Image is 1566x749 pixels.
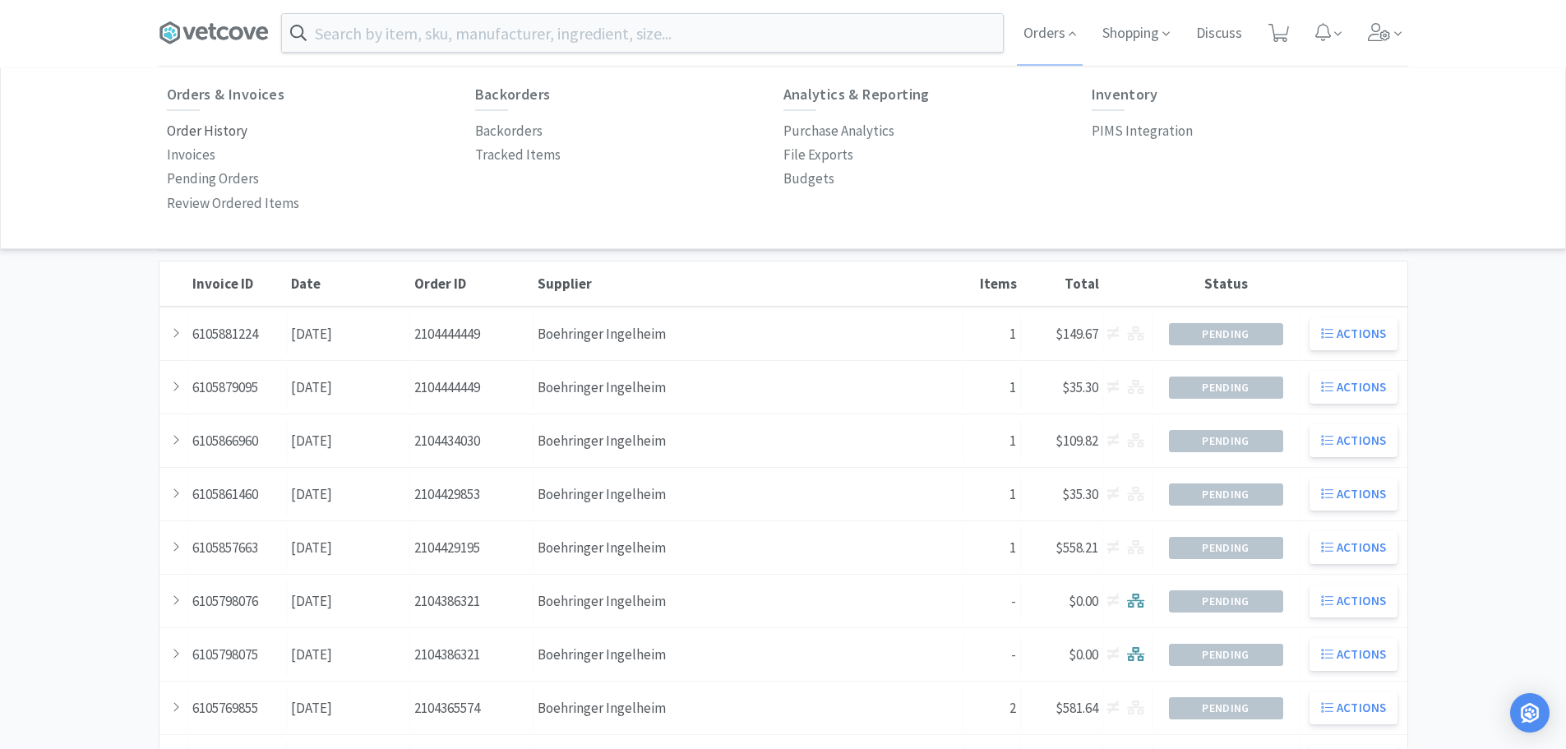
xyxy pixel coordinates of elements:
[1170,377,1282,398] span: Pending
[410,634,534,676] div: 2104386321
[534,634,963,676] div: Boehringer Ingelheim
[370,67,458,118] a: Invoice Items
[1310,531,1398,564] button: Actions
[1170,591,1282,612] span: Pending
[1092,86,1400,103] h6: Inventory
[188,580,287,622] div: 6105798076
[538,275,959,293] div: Supplier
[534,313,963,355] div: Boehringer Ingelheim
[167,143,215,167] a: Invoices
[410,420,534,462] div: 2104434030
[475,120,543,142] p: Backorders
[167,86,475,103] h6: Orders & Invoices
[287,367,410,409] div: [DATE]
[1510,693,1550,733] div: Open Intercom Messenger
[1310,424,1398,457] button: Actions
[968,275,1017,293] div: Items
[410,580,534,622] div: 2104386321
[287,420,410,462] div: [DATE]
[1170,324,1282,344] span: Pending
[963,474,1021,516] div: 1
[963,313,1021,355] div: 1
[963,687,1021,729] div: 2
[783,143,853,167] a: File Exports
[188,367,287,409] div: 6105879095
[1170,484,1282,505] span: Pending
[1310,638,1398,671] button: Actions
[963,420,1021,462] div: 1
[167,144,215,166] p: Invoices
[534,420,963,462] div: Boehringer Ingelheim
[1056,539,1098,557] span: $558.21
[167,192,299,215] a: Review Ordered Items
[410,313,534,355] div: 2104444449
[1092,120,1193,142] p: PIMS Integration
[188,634,287,676] div: 6105798075
[192,275,283,293] div: Invoice ID
[963,527,1021,569] div: 1
[963,580,1021,622] div: -
[188,474,287,516] div: 6105861460
[188,420,287,462] div: 6105866960
[167,120,247,142] p: Order History
[1056,432,1098,450] span: $109.82
[1092,119,1193,143] a: PIMS Integration
[272,67,329,118] a: Invoices
[783,119,894,143] a: Purchase Analytics
[167,167,259,191] a: Pending Orders
[410,367,534,409] div: 2104444449
[783,167,834,191] a: Budgets
[287,313,410,355] div: [DATE]
[188,313,287,355] div: 6105881224
[1062,485,1098,503] span: $35.30
[188,527,287,569] div: 6105857663
[475,86,783,103] h6: Backorders
[1056,325,1098,343] span: $149.67
[534,687,963,729] div: Boehringer Ingelheim
[1170,645,1282,665] span: Pending
[287,687,410,729] div: [DATE]
[783,86,1092,103] h6: Analytics & Reporting
[287,580,410,622] div: [DATE]
[1157,275,1296,293] div: Status
[963,634,1021,676] div: -
[534,474,963,516] div: Boehringer Ingelheim
[499,67,603,118] a: Invoice Uploads
[1170,538,1282,558] span: Pending
[1069,645,1098,663] span: $0.00
[783,120,894,142] p: Purchase Analytics
[1310,585,1398,617] button: Actions
[1310,317,1398,350] button: Actions
[1310,478,1398,511] button: Actions
[1069,592,1098,610] span: $0.00
[410,527,534,569] div: 2104429195
[1025,275,1099,293] div: Total
[167,168,259,190] p: Pending Orders
[159,67,231,118] a: Dashboard
[1310,691,1398,724] button: Actions
[1170,698,1282,719] span: Pending
[1310,371,1398,404] button: Actions
[534,580,963,622] div: Boehringer Ingelheim
[475,143,561,167] a: Tracked Items
[1190,26,1249,41] a: Discuss
[287,527,410,569] div: [DATE]
[410,687,534,729] div: 2104365574
[963,367,1021,409] div: 1
[783,168,834,190] p: Budgets
[282,14,1003,52] input: Search by item, sku, manufacturer, ingredient, size...
[188,687,287,729] div: 6105769855
[287,634,410,676] div: [DATE]
[287,474,410,516] div: [DATE]
[1170,431,1282,451] span: Pending
[291,275,406,293] div: Date
[1056,699,1098,717] span: $581.64
[475,119,543,143] a: Backorders
[783,144,853,166] p: File Exports
[167,119,247,143] a: Order History
[534,527,963,569] div: Boehringer Ingelheim
[534,367,963,409] div: Boehringer Ingelheim
[1062,378,1098,396] span: $35.30
[414,275,529,293] div: Order ID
